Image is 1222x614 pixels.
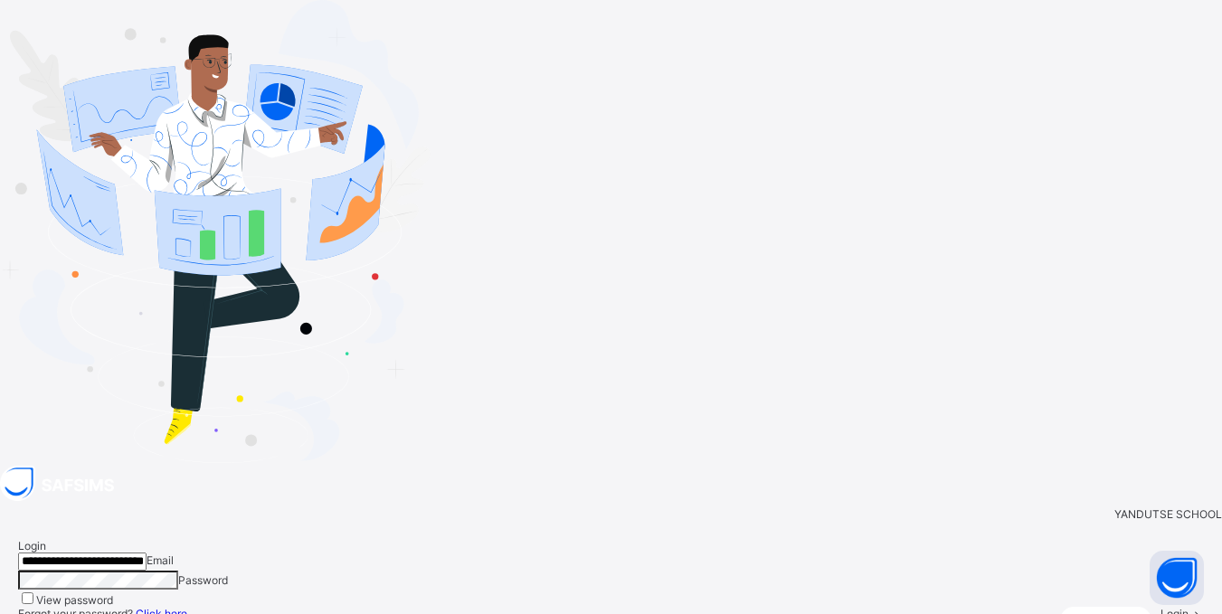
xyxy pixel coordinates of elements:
label: View password [36,593,113,607]
button: Open asap [1150,551,1204,605]
span: YANDUTSE SCHOOL [1114,507,1222,521]
span: Email [147,553,174,567]
span: Password [178,573,228,587]
span: Login [18,539,46,553]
